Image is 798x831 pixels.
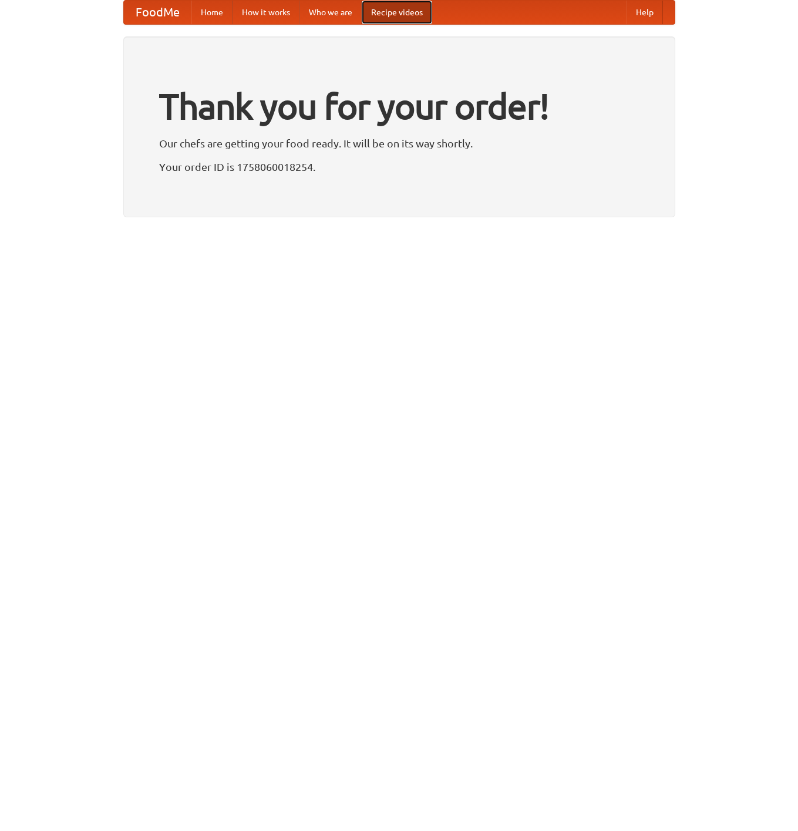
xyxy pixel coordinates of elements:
[627,1,663,24] a: Help
[362,1,432,24] a: Recipe videos
[159,158,639,176] p: Your order ID is 1758060018254.
[159,78,639,134] h1: Thank you for your order!
[233,1,299,24] a: How it works
[159,134,639,152] p: Our chefs are getting your food ready. It will be on its way shortly.
[124,1,191,24] a: FoodMe
[191,1,233,24] a: Home
[299,1,362,24] a: Who we are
